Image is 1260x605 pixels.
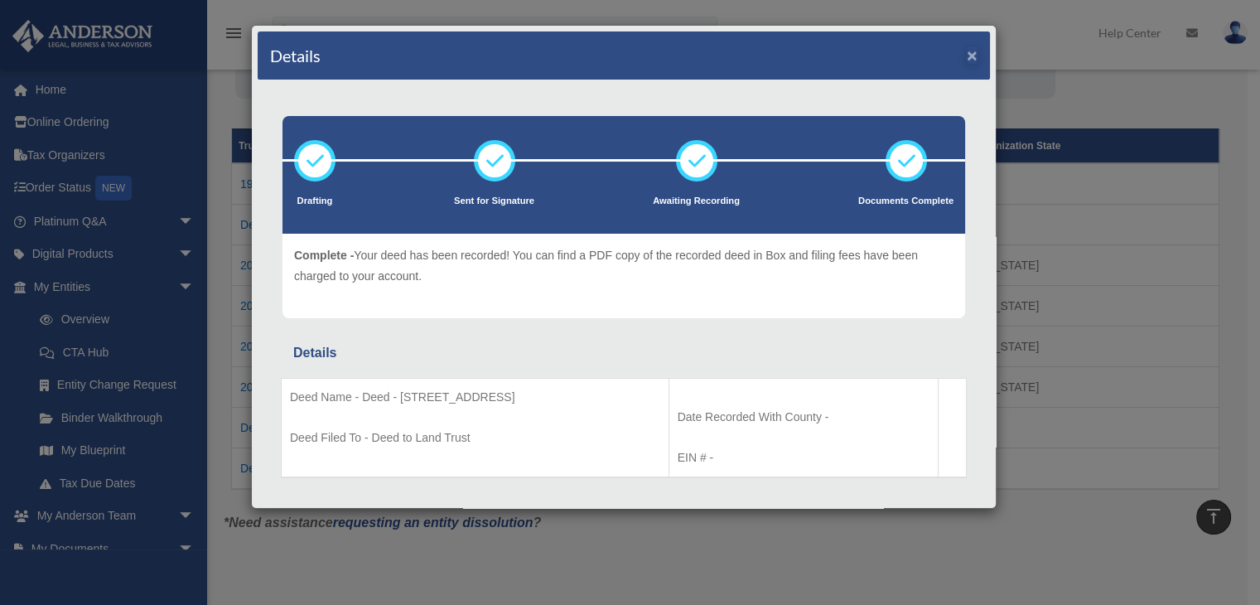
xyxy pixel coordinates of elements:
[270,44,321,67] h4: Details
[967,46,978,64] button: ×
[678,448,930,468] p: EIN # -
[294,193,336,210] p: Drafting
[858,193,953,210] p: Documents Complete
[290,387,660,408] p: Deed Name - Deed - [STREET_ADDRESS]
[293,341,954,365] div: Details
[653,193,740,210] p: Awaiting Recording
[290,428,660,448] p: Deed Filed To - Deed to Land Trust
[678,407,930,428] p: Date Recorded With County -
[294,249,354,262] span: Complete -
[294,245,953,286] p: Your deed has been recorded! You can find a PDF copy of the recorded deed in Box and filing fees ...
[454,193,534,210] p: Sent for Signature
